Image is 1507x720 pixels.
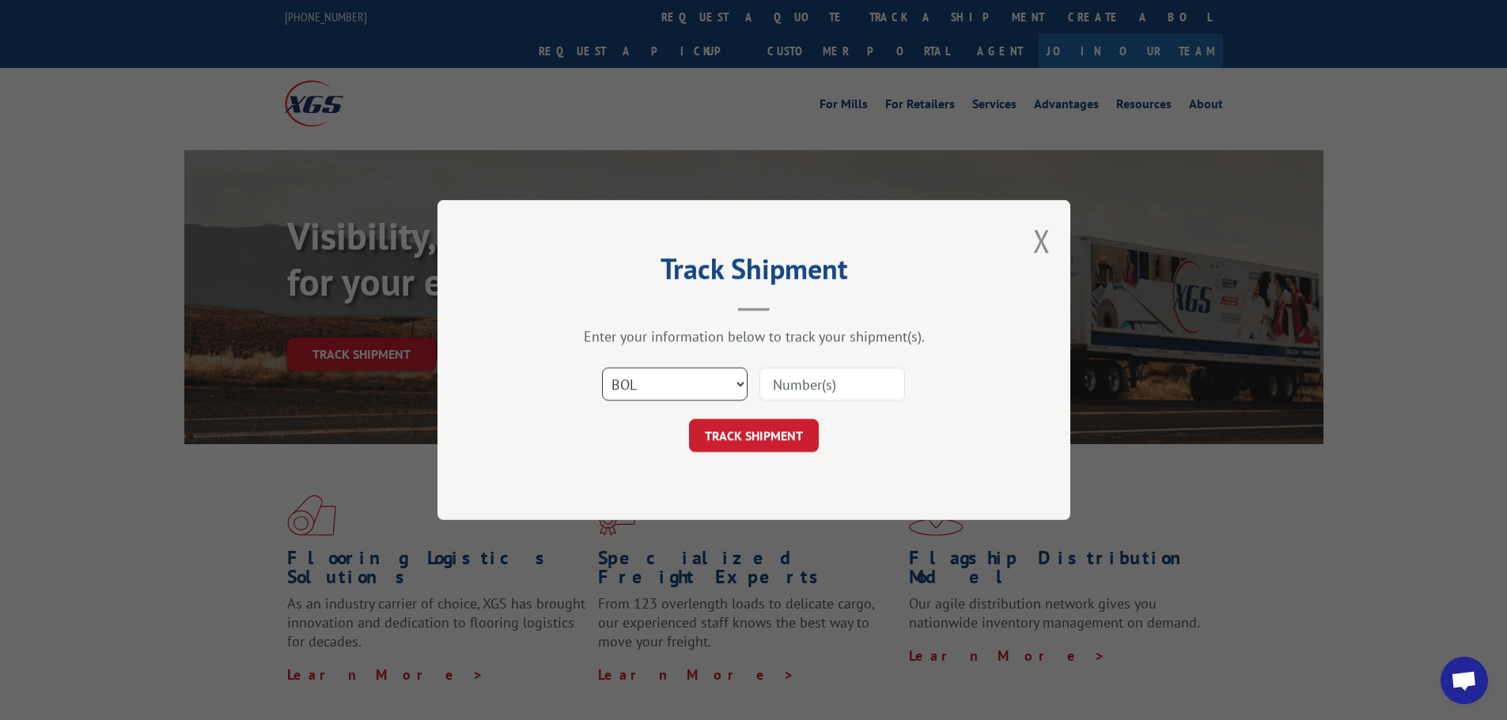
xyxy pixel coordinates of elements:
input: Number(s) [759,368,905,401]
a: Open chat [1441,657,1488,704]
button: TRACK SHIPMENT [689,419,819,452]
div: Enter your information below to track your shipment(s). [517,327,991,345]
h2: Track Shipment [517,258,991,288]
button: Close modal [1033,220,1051,262]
